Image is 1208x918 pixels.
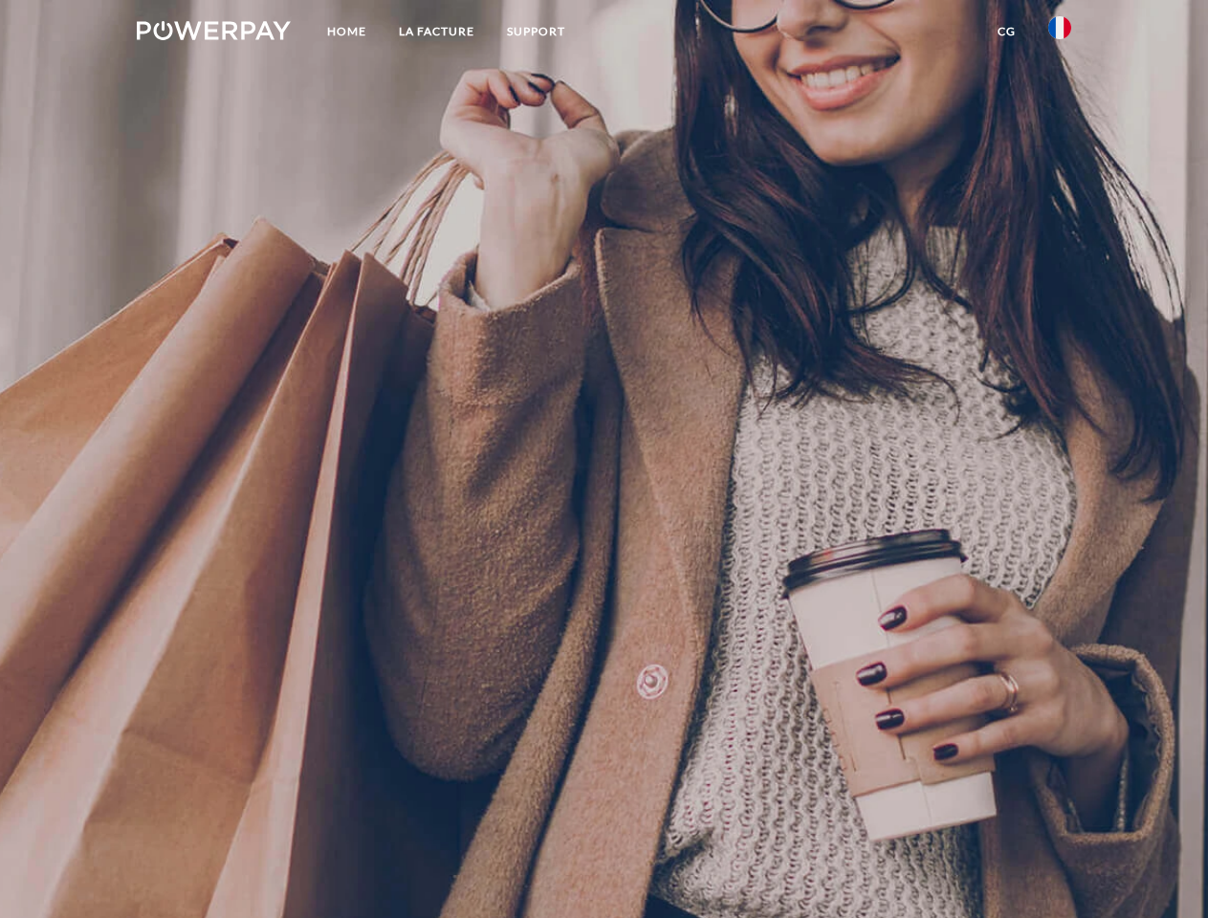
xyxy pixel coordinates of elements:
[137,21,291,40] img: logo-powerpay-white.svg
[383,14,491,49] a: LA FACTURE
[981,14,1032,49] a: CG
[1048,16,1071,39] img: fr
[491,14,582,49] a: Support
[311,14,383,49] a: Home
